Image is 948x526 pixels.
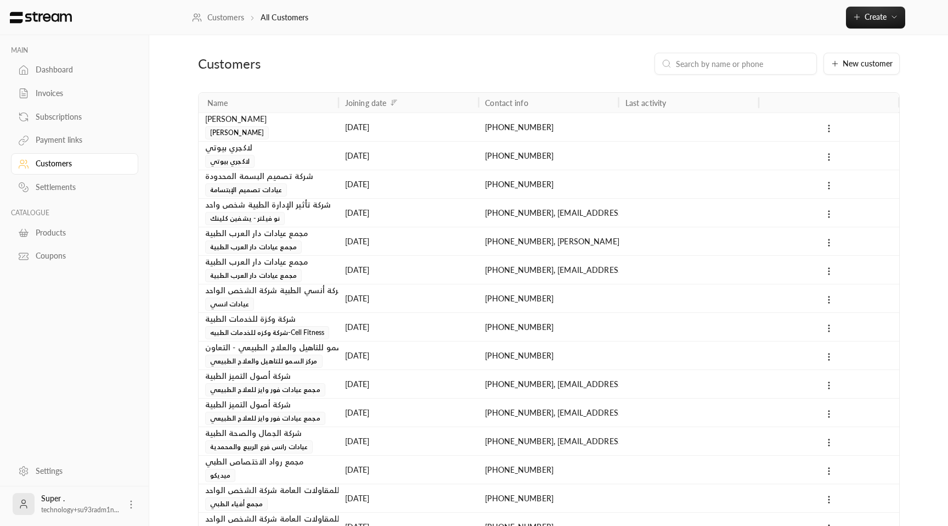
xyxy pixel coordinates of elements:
[205,355,323,368] span: مركز السمو للتاهيل والعلاج الطبيعي
[205,227,332,239] div: مجمع عيادات دار العرب الطبية
[205,513,332,525] div: شركة ركن الحلول للمقاولات العامة شركة الشخص الواحد
[485,484,612,512] div: [PHONE_NUMBER]
[205,170,332,182] div: شركة تصميم البسمة المحدودة
[205,342,332,354] div: مركز السمو للتاهيل والعلاج الطبيعي - التعاون
[11,153,138,175] a: Customers
[485,427,612,455] div: [PHONE_NUMBER] , [EMAIL_ADDRESS][DOMAIN_NAME]
[205,269,302,282] span: مجمع عيادات دار العرب الطبية
[485,170,612,198] div: [PHONE_NUMBER]
[11,222,138,243] a: Products
[205,183,287,197] span: عيادات تصميم الإبتسامة
[36,158,125,169] div: Customers
[36,64,125,75] div: Dashboard
[485,142,612,170] div: [PHONE_NUMBER]
[205,412,325,425] span: مجمع عيادات فور وايز للعلاج الطبيعي
[41,506,119,514] span: technology+su93radm1n...
[36,135,125,146] div: Payment links
[205,313,332,325] div: شركة وكزة للخدمات الطبية
[36,227,125,238] div: Products
[485,456,612,484] div: [PHONE_NUMBER]
[345,370,472,398] div: [DATE]
[345,399,472,427] div: [DATE]
[676,58,810,70] input: Search by name or phone
[485,256,612,284] div: [PHONE_NUMBER] , [EMAIL_ADDRESS][DOMAIN_NAME]
[485,313,612,341] div: [PHONE_NUMBER]
[205,113,332,125] div: [PERSON_NAME]
[205,440,313,454] span: عيادات رانس فرع الربيع والمحمدية
[205,456,332,468] div: مجمع رواد الاختصاص الطبي
[41,493,119,515] div: Super .
[345,227,472,255] div: [DATE]
[625,98,667,108] div: Last activity
[485,98,528,108] div: Contact info
[192,12,244,23] a: Customers
[11,59,138,81] a: Dashboard
[485,227,612,255] div: [PHONE_NUMBER] , [PERSON_NAME][EMAIL_ADDRESS][DOMAIN_NAME]
[11,460,138,482] a: Settings
[36,88,125,99] div: Invoices
[345,456,472,484] div: [DATE]
[485,342,612,370] div: [PHONE_NUMBER]
[205,370,332,382] div: شركة أصول التميز الطبية
[205,199,332,211] div: شركة تأثير الإدارة الطبية شخص واحد
[485,284,612,312] div: [PHONE_NUMBER]
[345,427,472,455] div: [DATE]
[261,12,309,23] p: All Customers
[36,111,125,122] div: Subscriptions
[205,142,332,154] div: لاكجري بيوتي
[11,245,138,267] a: Coupons
[345,284,472,312] div: [DATE]
[205,240,302,254] span: مجمع عيادات دار العرب الطبية
[205,469,236,482] span: ميديكو
[205,399,332,411] div: شركة أصول التميز الطبية
[345,199,472,227] div: [DATE]
[205,298,254,311] span: عيادات انسي
[207,98,228,108] div: Name
[345,142,472,170] div: [DATE]
[387,96,400,109] button: Sort
[36,250,125,261] div: Coupons
[485,370,612,398] div: [PHONE_NUMBER] , [EMAIL_ADDRESS][DOMAIN_NAME]
[205,383,325,396] span: مجمع عيادات فور وايز للعلاج الطبيعي
[485,199,612,227] div: [PHONE_NUMBER] , [EMAIL_ADDRESS][DOMAIN_NAME]
[9,12,73,24] img: Logo
[11,46,138,55] p: MAIN
[205,484,332,496] div: شركة ركن الحلول للمقاولات العامة شركة الشخص الواحد
[205,126,269,139] span: [PERSON_NAME]
[205,256,332,268] div: مجمع عيادات دار العرب الطبية
[205,212,285,225] span: نو فيلتر - يشفين كلينك
[205,427,332,439] div: شركة الجمال والصحة الطبية
[11,209,138,217] p: CATALOGUE
[198,55,425,72] div: Customers
[345,113,472,141] div: [DATE]
[205,155,255,168] span: لاكجري بيوتي
[192,12,309,23] nav: breadcrumb
[11,83,138,104] a: Invoices
[485,399,612,427] div: [PHONE_NUMBER] , [EMAIL_ADDRESS][DOMAIN_NAME]
[865,12,887,21] span: Create
[205,284,332,296] div: شركة أنسي الطبية شركة الشخص الواحد
[345,170,472,198] div: [DATE]
[843,60,893,68] span: New customer
[345,484,472,512] div: [DATE]
[345,313,472,341] div: [DATE]
[11,177,138,198] a: Settlements
[36,182,125,193] div: Settlements
[11,130,138,151] a: Payment links
[345,256,472,284] div: [DATE]
[345,342,472,370] div: [DATE]
[846,7,905,29] button: Create
[36,466,125,477] div: Settings
[205,497,268,511] span: مجمع أفياء الطبي
[823,53,900,75] button: New customer
[11,106,138,127] a: Subscriptions
[485,113,612,141] div: [PHONE_NUMBER]
[345,98,386,108] div: Joining date
[205,326,330,339] span: شركة وكزه للخدمات الطبيه-Cell Fitness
